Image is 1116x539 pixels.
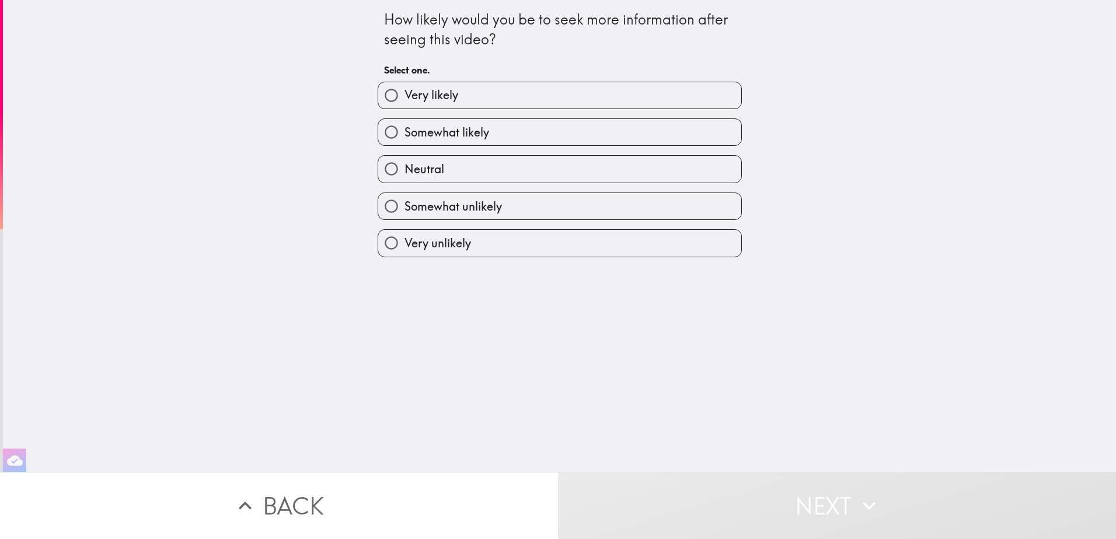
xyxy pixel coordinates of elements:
[378,82,741,108] button: Very likely
[378,193,741,219] button: Somewhat unlikely
[384,64,735,76] h6: Select one.
[558,472,1116,539] button: Next
[404,161,444,177] span: Neutral
[404,198,502,215] span: Somewhat unlikely
[404,124,489,141] span: Somewhat likely
[378,156,741,182] button: Neutral
[378,230,741,256] button: Very unlikely
[404,87,458,103] span: Very likely
[378,119,741,145] button: Somewhat likely
[404,235,471,251] span: Very unlikely
[384,10,735,49] div: How likely would you be to seek more information after seeing this video?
